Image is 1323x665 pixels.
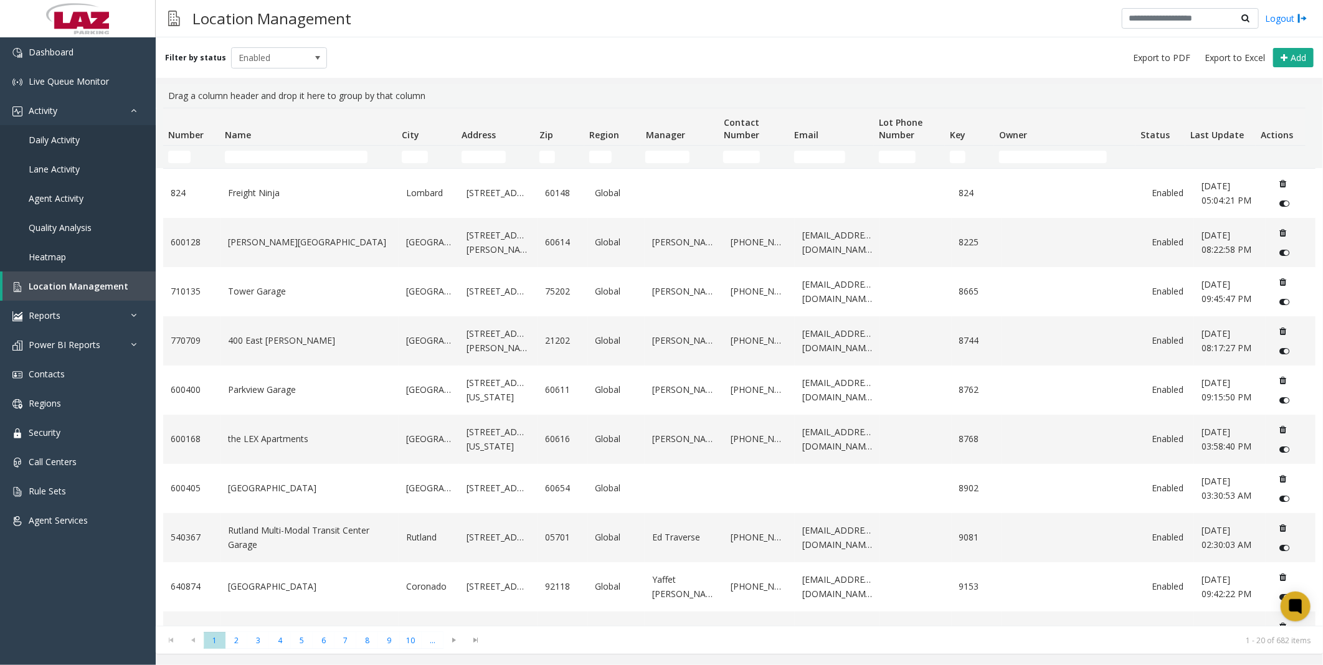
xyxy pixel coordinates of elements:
[595,383,638,397] a: Global
[595,235,638,249] a: Global
[1202,573,1251,599] span: [DATE] 09:42:22 PM
[220,146,397,168] td: Name Filter
[467,376,530,404] a: [STREET_ADDRESS][US_STATE]
[1273,440,1296,460] button: Disable
[168,129,204,141] span: Number
[1273,390,1296,410] button: Disable
[1152,334,1187,347] a: Enabled
[1152,235,1187,249] a: Enabled
[959,383,994,397] a: 8762
[1202,327,1258,355] a: [DATE] 08:17:27 PM
[467,580,530,593] a: [STREET_ADDRESS]
[1136,146,1185,168] td: Status Filter
[12,458,22,468] img: 'icon'
[1190,129,1244,141] span: Last Update
[406,580,452,593] a: Coronado
[731,285,787,298] a: [PHONE_NUMBER]
[465,631,487,649] span: Go to the last page
[1202,474,1258,502] a: [DATE] 03:30:53 AM
[731,580,787,593] a: [PHONE_NUMBER]
[228,235,391,249] a: [PERSON_NAME][GEOGRAPHIC_DATA]
[1205,52,1265,64] span: Export to Excel
[467,425,530,453] a: [STREET_ADDRESS][US_STATE]
[400,632,422,649] span: Page 10
[29,397,61,409] span: Regions
[1273,321,1293,341] button: Delete
[1152,285,1187,298] a: Enabled
[12,428,22,438] img: 'icon'
[29,368,65,380] span: Contacts
[29,251,66,263] span: Heatmap
[467,229,530,257] a: [STREET_ADDRESS][PERSON_NAME]
[802,327,873,355] a: [EMAIL_ADDRESS][DOMAIN_NAME]
[495,635,1311,646] kendo-pager-info: 1 - 20 of 682 items
[29,485,66,497] span: Rule Sets
[29,105,57,116] span: Activity
[186,3,358,34] h3: Location Management
[1202,328,1251,353] span: [DATE] 08:17:27 PM
[171,186,213,200] a: 824
[228,524,391,552] a: Rutland Multi-Modal Transit Center Garage
[406,383,452,397] a: [GEOGRAPHIC_DATA]
[718,146,789,168] td: Contact Number Filter
[1202,425,1258,453] a: [DATE] 03:58:40 PM
[443,631,465,649] span: Go to the next page
[1291,52,1306,64] span: Add
[1202,475,1251,501] span: [DATE] 03:30:53 AM
[171,383,213,397] a: 600400
[12,282,22,292] img: 'icon'
[1152,531,1187,544] a: Enabled
[652,573,716,601] a: Yaffet [PERSON_NAME]
[225,129,251,141] span: Name
[228,186,391,200] a: Freight Ninja
[1152,580,1187,593] a: Enabled
[12,370,22,380] img: 'icon'
[228,432,391,446] a: the LEX Apartments
[880,116,923,141] span: Lot Phone Number
[1273,243,1296,263] button: Disable
[12,341,22,351] img: 'icon'
[1202,524,1251,550] span: [DATE] 02:30:03 AM
[545,531,580,544] a: 05701
[1152,383,1187,397] a: Enabled
[1273,48,1314,68] button: Add
[545,481,580,495] a: 60654
[12,48,22,58] img: 'icon'
[378,632,400,649] span: Page 9
[1273,469,1293,489] button: Delete
[652,235,716,249] a: [PERSON_NAME]
[545,580,580,593] a: 92118
[646,129,685,141] span: Manager
[457,146,534,168] td: Address Filter
[462,129,496,141] span: Address
[959,334,994,347] a: 8744
[1185,146,1256,168] td: Last Update Filter
[156,108,1323,626] div: Data table
[879,151,916,163] input: Lot Phone Number Filter
[645,151,689,163] input: Manager Filter
[1256,108,1306,146] th: Actions
[171,235,213,249] a: 600128
[163,146,220,168] td: Number Filter
[789,146,874,168] td: Email Filter
[29,222,92,233] span: Quality Analysis
[589,151,612,163] input: Region Filter
[1202,229,1258,257] a: [DATE] 08:22:58 PM
[1202,278,1251,304] span: [DATE] 09:45:47 PM
[545,334,580,347] a: 21202
[1202,180,1251,205] span: [DATE] 05:04:21 PM
[29,514,88,526] span: Agent Services
[724,116,759,141] span: Contact Number
[999,151,1107,163] input: Owner Filter
[468,635,485,645] span: Go to the last page
[1273,518,1293,538] button: Delete
[545,383,580,397] a: 60611
[269,632,291,649] span: Page 4
[1273,489,1296,509] button: Disable
[652,531,716,544] a: Ed Traverse
[595,285,638,298] a: Global
[1202,573,1258,601] a: [DATE] 09:42:22 PM
[802,278,873,306] a: [EMAIL_ADDRESS][DOMAIN_NAME]
[731,531,787,544] a: [PHONE_NUMBER]
[1256,146,1306,168] td: Actions Filter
